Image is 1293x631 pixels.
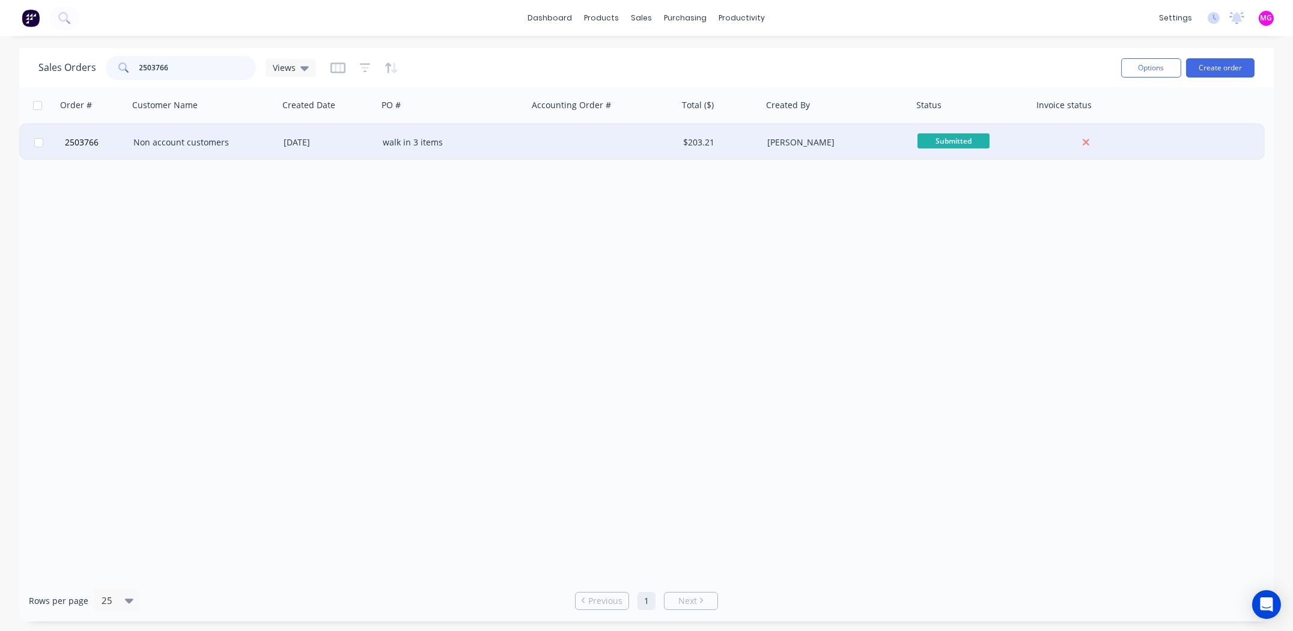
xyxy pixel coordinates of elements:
[682,99,714,111] div: Total ($)
[532,99,611,111] div: Accounting Order #
[579,9,625,27] div: products
[767,136,901,148] div: [PERSON_NAME]
[522,9,579,27] a: dashboard
[637,592,656,610] a: Page 1 is your current page
[588,595,622,607] span: Previous
[917,133,990,148] span: Submitted
[1252,590,1281,619] div: Open Intercom Messenger
[382,99,401,111] div: PO #
[38,62,96,73] h1: Sales Orders
[29,595,88,607] span: Rows per page
[132,99,198,111] div: Customer Name
[65,136,99,148] span: 2503766
[713,9,771,27] div: productivity
[1153,9,1198,27] div: settings
[659,9,713,27] div: purchasing
[570,592,723,610] ul: Pagination
[284,136,373,148] div: [DATE]
[576,595,628,607] a: Previous page
[1186,58,1255,78] button: Create order
[1261,13,1273,23] span: MG
[1121,58,1181,78] button: Options
[678,595,697,607] span: Next
[22,9,40,27] img: Factory
[665,595,717,607] a: Next page
[139,56,257,80] input: Search...
[61,124,133,160] button: 2503766
[625,9,659,27] div: sales
[282,99,335,111] div: Created Date
[273,61,296,74] span: Views
[383,136,516,148] div: walk in 3 items
[1036,99,1092,111] div: Invoice status
[60,99,92,111] div: Order #
[766,99,810,111] div: Created By
[683,136,754,148] div: $203.21
[133,136,267,148] div: Non account customers
[916,99,942,111] div: Status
